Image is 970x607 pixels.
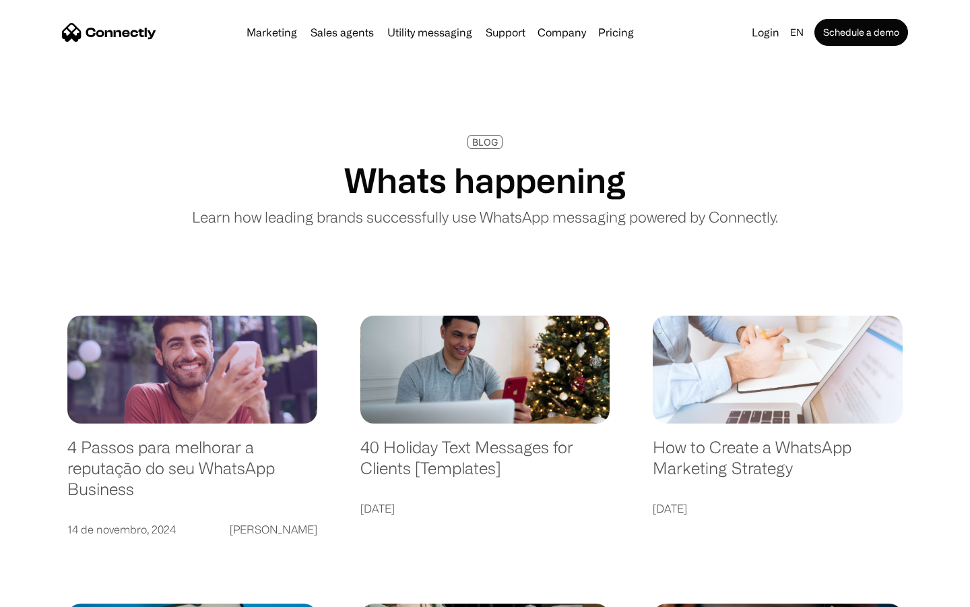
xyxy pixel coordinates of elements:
div: Company [538,23,586,42]
a: How to Create a WhatsApp Marketing Strategy [653,437,903,492]
a: 40 Holiday Text Messages for Clients [Templates] [360,437,610,492]
ul: Language list [27,583,81,602]
div: [DATE] [653,499,687,518]
div: [DATE] [360,499,395,518]
a: Marketing [241,27,302,38]
a: Login [746,23,785,42]
a: Pricing [593,27,639,38]
a: Support [480,27,531,38]
div: BLOG [472,137,498,147]
h1: Whats happening [344,160,626,200]
a: 4 Passos para melhorar a reputação do seu WhatsApp Business [67,437,317,513]
a: Utility messaging [382,27,478,38]
div: en [790,23,804,42]
div: [PERSON_NAME] [230,520,317,539]
a: Schedule a demo [814,19,908,46]
div: 14 de novembro, 2024 [67,520,176,539]
p: Learn how leading brands successfully use WhatsApp messaging powered by Connectly. [192,206,778,228]
aside: Language selected: English [13,583,81,602]
a: Sales agents [305,27,379,38]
